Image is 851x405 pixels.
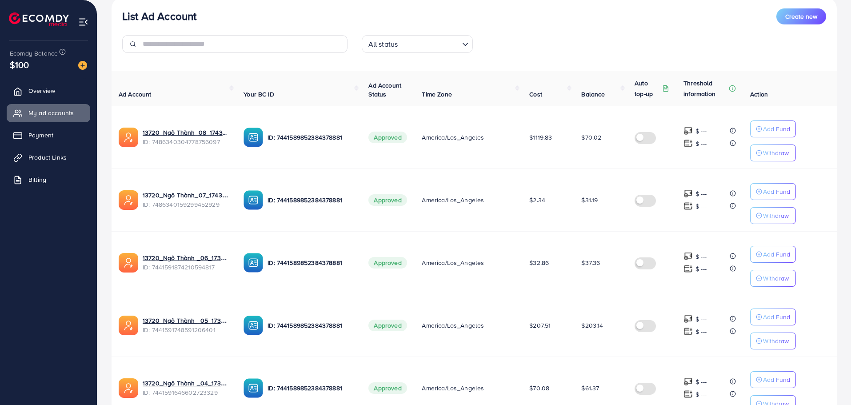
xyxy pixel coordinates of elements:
button: Add Fund [750,183,796,200]
a: My ad accounts [7,104,90,122]
button: Withdraw [750,207,796,224]
p: $ --- [695,188,707,199]
p: ID: 7441589852384378881 [268,383,354,393]
span: Product Links [28,153,67,162]
img: ic-ads-acc.e4c84228.svg [119,316,138,335]
span: America/Los_Angeles [422,133,484,142]
span: ID: 7441591874210594817 [143,263,229,272]
a: 13720_Ngô Thành_07_1743049414097 [143,191,229,200]
span: Approved [368,382,407,394]
p: Add Fund [763,124,790,134]
div: Search for option [362,35,473,53]
span: $32.86 [529,258,549,267]
button: Add Fund [750,246,796,263]
img: ic-ba-acc.ded83a64.svg [244,128,263,147]
p: Threshold information [683,78,727,99]
input: Search for option [400,36,458,51]
p: $ --- [695,126,707,136]
button: Create new [776,8,826,24]
button: Withdraw [750,333,796,349]
span: America/Los_Angeles [422,384,484,393]
span: $70.02 [581,133,601,142]
span: Ad Account [119,90,152,99]
button: Withdraw [750,270,796,287]
div: <span class='underline'>13720_Ngô Thành _06_1732630632280</span></br>7441591874210594817 [143,253,229,272]
span: America/Los_Angeles [422,321,484,330]
img: ic-ba-acc.ded83a64.svg [244,253,263,273]
a: Overview [7,82,90,100]
p: ID: 7441589852384378881 [268,132,354,143]
p: Withdraw [763,148,789,158]
div: <span class='underline'>13720_Ngô Thành_08_1743049449175</span></br>7486340304778756097 [143,128,229,146]
span: All status [367,38,400,51]
button: Add Fund [750,371,796,388]
p: $ --- [695,389,707,400]
p: $ --- [695,138,707,149]
p: $ --- [695,251,707,262]
p: $ --- [695,377,707,387]
span: Cost [529,90,542,99]
a: 13720_Ngô Thành _06_1732630632280 [143,253,229,262]
p: Withdraw [763,273,789,284]
img: ic-ba-acc.ded83a64.svg [244,378,263,398]
div: <span class='underline'>13720_Ngô Thành_07_1743049414097</span></br>7486340159299452929 [143,191,229,209]
a: Payment [7,126,90,144]
p: Add Fund [763,374,790,385]
span: My ad accounts [28,108,74,117]
p: $ --- [695,314,707,325]
span: Ecomdy Balance [10,49,58,58]
iframe: Chat [813,365,844,398]
img: top-up amount [683,139,693,148]
span: ID: 7486340159299452929 [143,200,229,209]
span: Your BC ID [244,90,274,99]
p: ID: 7441589852384378881 [268,257,354,268]
span: Time Zone [422,90,451,99]
span: $100 [10,58,29,71]
button: Withdraw [750,144,796,161]
img: top-up amount [683,377,693,386]
a: 13720_Ngô Thành _05_1732630602998 [143,316,229,325]
img: ic-ads-acc.e4c84228.svg [119,128,138,147]
button: Add Fund [750,309,796,325]
h3: List Ad Account [122,10,196,23]
p: ID: 7441589852384378881 [268,320,354,331]
p: Withdraw [763,210,789,221]
span: Action [750,90,768,99]
div: <span class='underline'>13720_Ngô Thành _05_1732630602998</span></br>7441591748591206401 [143,316,229,334]
a: 13720_Ngô Thành_08_1743049449175 [143,128,229,137]
span: Approved [368,132,407,143]
p: Auto top-up [635,78,660,99]
span: Payment [28,131,53,140]
img: top-up amount [683,201,693,211]
a: Billing [7,171,90,188]
span: Approved [368,194,407,206]
span: $207.51 [529,321,551,330]
img: top-up amount [683,389,693,399]
p: $ --- [695,326,707,337]
p: $ --- [695,264,707,274]
div: <span class='underline'>13720_Ngô Thành _04_1732630579207</span></br>7441591646602723329 [143,379,229,397]
p: ID: 7441589852384378881 [268,195,354,205]
span: Ad Account Status [368,81,401,99]
p: Add Fund [763,312,790,322]
img: top-up amount [683,264,693,273]
img: menu [78,17,88,27]
span: ID: 7486340304778756097 [143,137,229,146]
img: ic-ba-acc.ded83a64.svg [244,316,263,335]
img: logo [9,12,69,26]
span: Create new [785,12,817,21]
button: Add Fund [750,120,796,137]
span: Approved [368,320,407,331]
span: ID: 7441591646602723329 [143,388,229,397]
img: top-up amount [683,314,693,324]
img: top-up amount [683,189,693,198]
img: ic-ads-acc.e4c84228.svg [119,378,138,398]
img: image [78,61,87,70]
img: top-up amount [683,327,693,336]
p: $ --- [695,201,707,212]
a: Product Links [7,148,90,166]
span: $1119.83 [529,133,552,142]
img: ic-ads-acc.e4c84228.svg [119,253,138,273]
span: Balance [581,90,605,99]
